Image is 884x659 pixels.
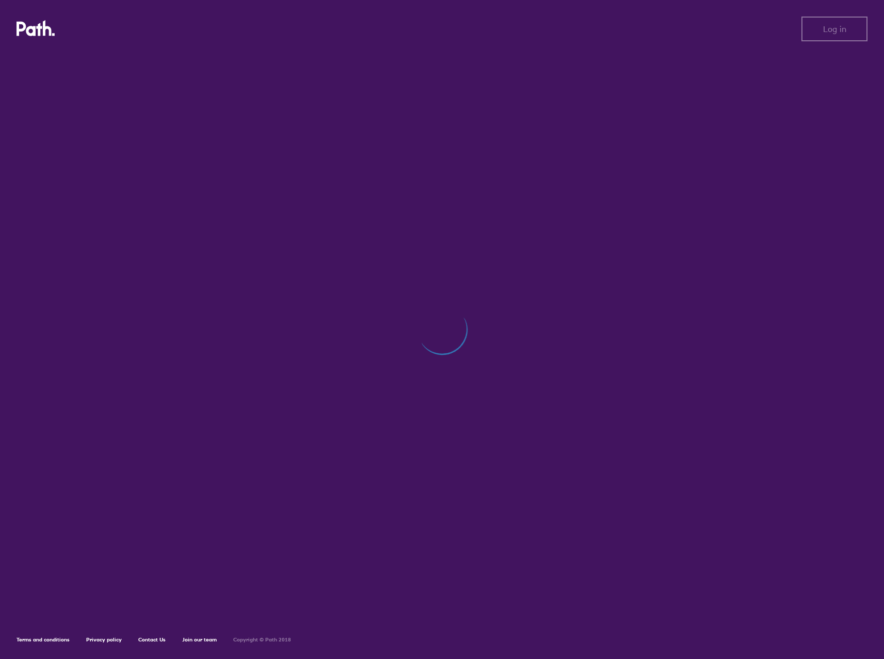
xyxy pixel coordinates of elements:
[86,636,122,643] a: Privacy policy
[182,636,217,643] a: Join our team
[801,17,867,41] button: Log in
[233,637,291,643] h6: Copyright © Path 2018
[138,636,166,643] a: Contact Us
[17,636,70,643] a: Terms and conditions
[823,24,846,34] span: Log in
